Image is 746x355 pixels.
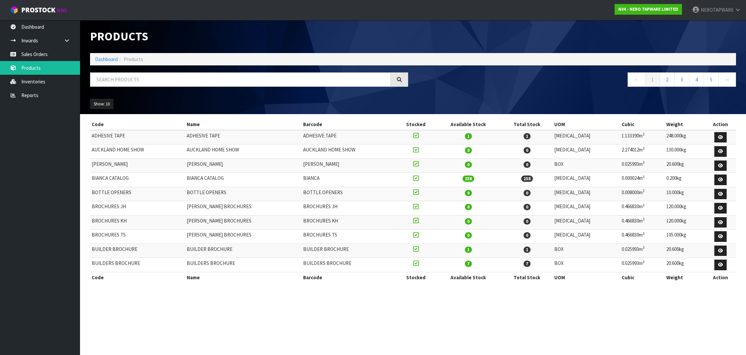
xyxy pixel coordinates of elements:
[665,215,705,230] td: 120.000kg
[301,272,397,283] th: Barcode
[643,174,645,179] sup: 3
[553,130,620,144] td: [MEDICAL_DATA]
[90,158,185,173] td: [PERSON_NAME]
[90,72,391,87] input: Search products
[185,272,301,283] th: Name
[185,173,301,187] td: BIANCA CATALOG
[524,218,531,225] span: 0
[620,215,665,230] td: 0.466830m
[435,272,501,283] th: Available Stock
[90,130,185,144] td: ADHESIVE TAPE
[185,201,301,216] td: [PERSON_NAME] BROCHURES
[435,119,501,130] th: Available Stock
[465,204,472,210] span: 0
[90,119,185,130] th: Code
[553,144,620,159] td: [MEDICAL_DATA]
[553,272,620,283] th: UOM
[124,56,143,62] span: Products
[397,119,435,130] th: Stocked
[90,144,185,159] td: AUCKLAND HOME SHOW
[463,175,474,182] span: 258
[185,230,301,244] td: [PERSON_NAME] BROCHURES
[185,119,301,130] th: Name
[90,230,185,244] td: BROCHURES TS
[674,72,689,87] a: 3
[185,187,301,201] td: BOTTLE OPENERS
[643,132,645,136] sup: 3
[465,190,472,196] span: 0
[643,245,645,250] sup: 3
[665,244,705,258] td: 20.600kg
[465,218,472,225] span: 0
[21,6,55,14] span: ProStock
[185,144,301,159] td: AUCKLAND HOME SHOW
[665,187,705,201] td: 10.000kg
[465,232,472,239] span: 0
[185,215,301,230] td: [PERSON_NAME] BROCHURES
[665,201,705,216] td: 120.000kg
[465,133,472,139] span: 1
[301,173,397,187] td: BIANCA
[620,130,665,144] td: 1.133390m
[665,130,705,144] td: 248.000kg
[465,261,472,267] span: 7
[665,173,705,187] td: 0.200kg
[524,190,531,196] span: 0
[90,99,113,109] button: Show: 10
[90,244,185,258] td: BUILDER BROCHURE
[628,72,645,87] a: ←
[301,244,397,258] td: BUILDER BROCHURE
[524,204,531,210] span: 0
[301,158,397,173] td: [PERSON_NAME]
[643,231,645,236] sup: 3
[643,160,645,165] sup: 3
[301,130,397,144] td: ADHESIVE TAPE
[553,158,620,173] td: BOX
[665,158,705,173] td: 20.600kg
[418,72,736,89] nav: Page navigation
[90,258,185,272] td: BUILDERS BROCHURE
[643,146,645,151] sup: 3
[501,119,553,130] th: Total Stock
[301,119,397,130] th: Barcode
[620,187,665,201] td: 0.008000m
[553,230,620,244] td: [MEDICAL_DATA]
[620,244,665,258] td: 0.025993m
[524,133,531,139] span: 1
[95,56,118,62] a: Dashboard
[90,187,185,201] td: BOTTLE OPENERS
[665,119,705,130] th: Weight
[185,244,301,258] td: BUILDER BROCHURE
[645,72,660,87] a: 1
[524,232,531,239] span: 0
[524,261,531,267] span: 7
[524,247,531,253] span: 1
[665,230,705,244] td: 105.000kg
[185,158,301,173] td: [PERSON_NAME]
[90,30,408,43] h1: Products
[501,272,553,283] th: Total Stock
[620,119,665,130] th: Cubic
[301,187,397,201] td: BOTTLE OPENERS
[718,72,736,87] a: →
[465,147,472,153] span: 0
[643,203,645,208] sup: 3
[705,119,736,130] th: Action
[620,144,665,159] td: 2.274012m
[10,6,18,14] img: cube-alt.png
[524,147,531,153] span: 0
[704,72,719,87] a: 5
[620,158,665,173] td: 0.025993m
[553,258,620,272] td: BOX
[689,72,704,87] a: 4
[465,161,472,168] span: 0
[301,144,397,159] td: AUCKLAND HOME SHOW
[643,217,645,222] sup: 3
[620,272,665,283] th: Cubic
[553,244,620,258] td: BOX
[90,272,185,283] th: Code
[660,72,675,87] a: 2
[553,173,620,187] td: [MEDICAL_DATA]
[620,230,665,244] td: 0.466830m
[90,173,185,187] td: BIANCA CATALOG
